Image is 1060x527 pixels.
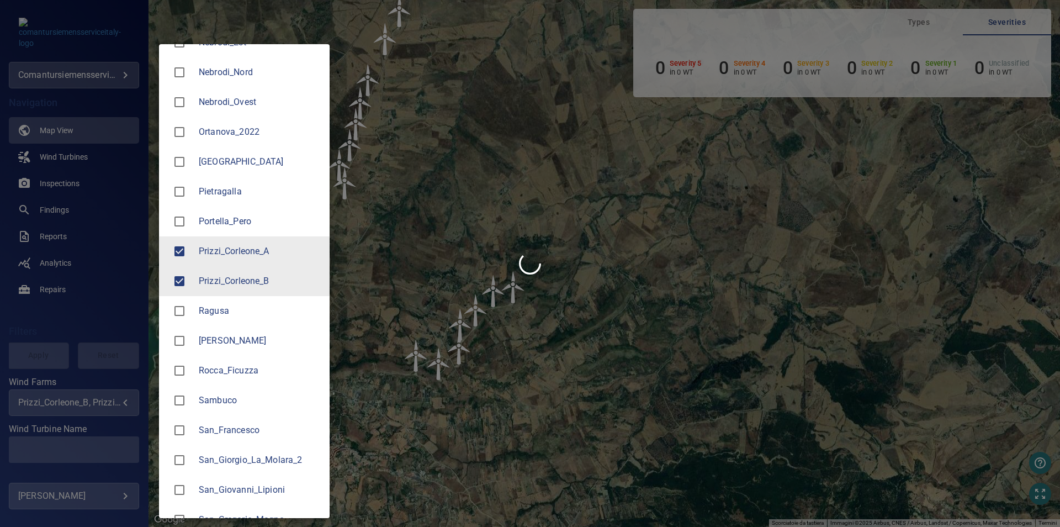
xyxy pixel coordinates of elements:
span: Ortanova_2022 [168,120,191,144]
span: Ragusa [199,304,321,318]
span: Nebrodi_Ovest [199,96,321,109]
span: San_Giovanni_Lipioni [199,483,321,497]
span: Palermo [168,150,191,173]
span: Nebrodi_Nord [168,61,191,84]
span: Portella_Pero [199,215,321,228]
span: Ortanova_2022 [199,125,321,139]
span: Pietragalla [168,180,191,203]
span: Prizzi_Corleone_B [168,270,191,293]
div: Wind Farms Prizzi_Corleone_B [199,275,321,288]
span: [GEOGRAPHIC_DATA] [199,155,321,168]
span: Pietragalla [199,185,321,198]
div: Wind Farms Nebrodi_Nord [199,66,321,79]
span: Portella_Pero [168,210,191,233]
span: Nebrodi_Nord [199,66,321,79]
span: Sambuco [199,394,321,407]
span: Ragusa [168,299,191,323]
span: Rocca_Ficuzza [199,364,321,377]
div: Wind Farms Palermo [199,155,321,168]
span: Sambuco [168,389,191,412]
div: Wind Farms San_Giovanni_Lipioni [199,483,321,497]
div: Wind Farms Sambuco [199,394,321,407]
span: San_Francesco [199,424,321,437]
span: Ricigliano [168,329,191,352]
span: San_Giorgio_La_Molara_2 [199,454,321,467]
span: Prizzi_Corleone_B [199,275,321,288]
div: Wind Farms San_Giorgio_La_Molara_2 [199,454,321,467]
div: Wind Farms Ortanova_2022 [199,125,321,139]
div: Wind Farms Prizzi_Corleone_A [199,245,321,258]
div: Wind Farms Ragusa [199,304,321,318]
div: Wind Farms San_Gregorio_Magno [199,513,321,526]
div: Wind Farms Rocca_Ficuzza [199,364,321,377]
span: Prizzi_Corleone_A [199,245,321,258]
div: Wind Farms San_Francesco [199,424,321,437]
span: Prizzi_Corleone_A [168,240,191,263]
span: San_Gregorio_Magno [199,513,321,526]
span: Nebrodi_Ovest [168,91,191,114]
span: San_Giorgio_La_Molara_2 [168,449,191,472]
div: Wind Farms Pietragalla [199,185,321,198]
div: Wind Farms Portella_Pero [199,215,321,228]
span: Nebrodi_Est [168,31,191,54]
span: San_Francesco [168,419,191,442]
span: [PERSON_NAME] [199,334,321,347]
div: Wind Farms Ricigliano [199,334,321,347]
span: Rocca_Ficuzza [168,359,191,382]
div: Wind Farms Nebrodi_Ovest [199,96,321,109]
span: San_Giovanni_Lipioni [168,478,191,502]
